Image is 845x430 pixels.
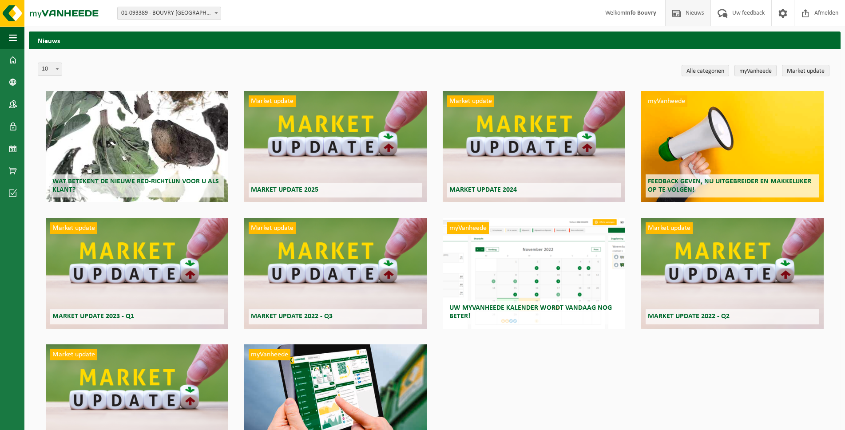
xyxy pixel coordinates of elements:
span: 10 [38,63,62,75]
span: Market update [447,95,494,107]
span: Market update [249,222,296,234]
span: Market update [50,349,97,360]
a: Market update Market update 2022 - Q2 [641,218,824,329]
span: Market update [646,222,693,234]
a: myVanheede Feedback geven, nu uitgebreider en makkelijker op te volgen! [641,91,824,202]
span: myVanheede [249,349,290,360]
span: Feedback geven, nu uitgebreider en makkelijker op te volgen! [648,178,811,193]
a: Wat betekent de nieuwe RED-richtlijn voor u als klant? [46,91,228,202]
span: Market update [249,95,296,107]
span: Market update 2025 [251,186,318,193]
a: Market update [782,65,829,76]
span: 01-093389 - BOUVRY NV - BRUGGE [118,7,221,20]
span: Market update 2023 - Q1 [52,313,134,320]
a: Alle categoriën [682,65,729,76]
a: Market update Market update 2025 [244,91,427,202]
h2: Nieuws [29,32,841,49]
span: Uw myVanheede kalender wordt vandaag nog beter! [449,304,612,320]
span: myVanheede [646,95,687,107]
span: Market update 2024 [449,186,517,193]
a: myVanheede [734,65,777,76]
a: myVanheede Uw myVanheede kalender wordt vandaag nog beter! [443,218,625,329]
span: 10 [38,63,62,76]
span: 01-093389 - BOUVRY NV - BRUGGE [117,7,221,20]
span: myVanheede [447,222,489,234]
span: Wat betekent de nieuwe RED-richtlijn voor u als klant? [52,178,219,193]
span: Market update 2022 - Q3 [251,313,333,320]
span: Market update 2022 - Q2 [648,313,730,320]
a: Market update Market update 2022 - Q3 [244,218,427,329]
a: Market update Market update 2024 [443,91,625,202]
span: Market update [50,222,97,234]
a: Market update Market update 2023 - Q1 [46,218,228,329]
strong: Info Bouvry [625,10,656,16]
